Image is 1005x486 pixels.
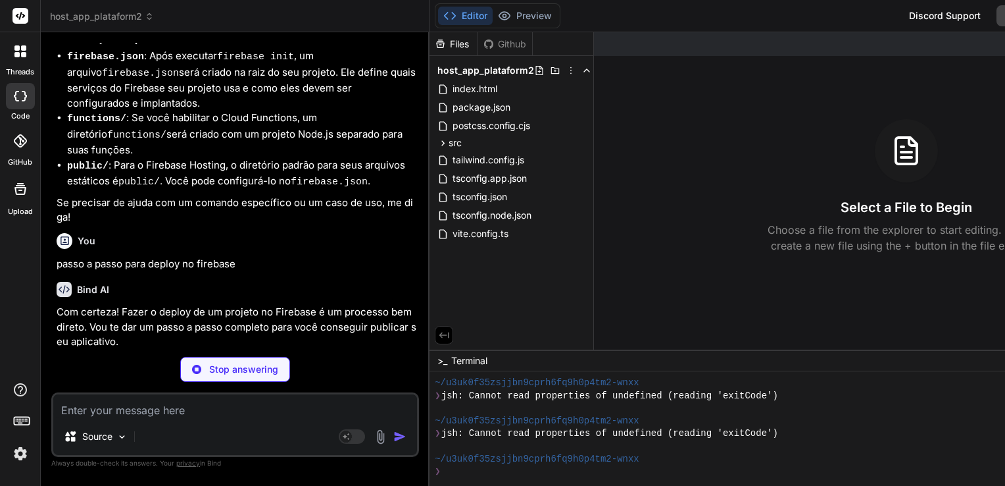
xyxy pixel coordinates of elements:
[9,443,32,465] img: settings
[78,234,95,248] h6: You
[57,196,416,225] p: Se precisar de ajuda com um comando específico ou um caso de uso, me diga!
[451,118,531,134] span: postcss.config.cjs
[8,157,32,168] label: GitHub
[429,38,478,51] div: Files
[11,111,30,122] label: code
[451,207,533,223] span: tsconfig.node.json
[451,354,487,367] span: Terminal
[118,176,160,188] code: public/
[67,51,144,63] code: firebase.json
[67,111,416,158] li: : Se você habilitar o Cloud Functions, um diretório será criado com um projeto Node.js separado p...
[393,430,406,443] img: icon
[107,130,166,141] code: functions/
[438,7,493,25] button: Editor
[291,176,368,188] code: firebase.json
[449,136,462,149] span: src
[451,81,499,97] span: index.html
[451,152,526,168] span: tailwind.config.js
[435,390,441,402] span: ❯
[901,5,989,26] div: Discord Support
[451,226,510,242] span: vite.config.ts
[116,431,128,443] img: Pick Models
[451,189,508,205] span: tsconfig.json
[67,161,109,172] code: public/
[67,113,126,124] code: functions/
[493,7,557,25] button: Preview
[209,363,278,376] p: Stop answering
[841,198,972,217] h3: Select a File to Begin
[441,427,778,440] span: jsh: Cannot read properties of undefined (reading 'exitCode')
[77,283,109,296] h6: Bind AI
[451,99,512,115] span: package.json
[478,38,532,51] div: Github
[57,32,185,45] strong: Observações Importantes:
[435,453,639,466] span: ~/u3uk0f35zsjjbn9cprh6fq9h0p4tm2-wnxx
[435,466,441,478] span: ❯
[435,415,639,427] span: ~/u3uk0f35zsjjbn9cprh6fq9h0p4tm2-wnxx
[102,68,179,79] code: firebase.json
[451,171,528,186] span: tsconfig.app.json
[57,257,416,272] p: passo a passo para deploy no firebase
[435,427,441,440] span: ❯
[8,206,33,217] label: Upload
[441,390,778,402] span: jsh: Cannot read properties of undefined (reading 'exitCode')
[176,459,200,467] span: privacy
[6,67,34,78] label: threads
[373,429,388,445] img: attachment
[217,51,294,63] code: firebase init
[82,430,112,443] p: Source
[57,305,416,350] p: Com certeza! Fazer o deploy de um projeto no Firebase é um processo bem direto. Vou te dar um pas...
[437,354,447,367] span: >_
[435,377,639,389] span: ~/u3uk0f35zsjjbn9cprh6fq9h0p4tm2-wnxx
[50,10,154,23] span: host_app_plataform2
[67,49,416,111] li: : Após executar , um arquivo será criado na raiz do seu projeto. Ele define quais serviços do Fir...
[437,64,534,77] span: host_app_plataform2
[51,457,419,470] p: Always double-check its answers. Your in Bind
[67,158,416,190] li: : Para o Firebase Hosting, o diretório padrão para seus arquivos estáticos é . Você pode configur...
